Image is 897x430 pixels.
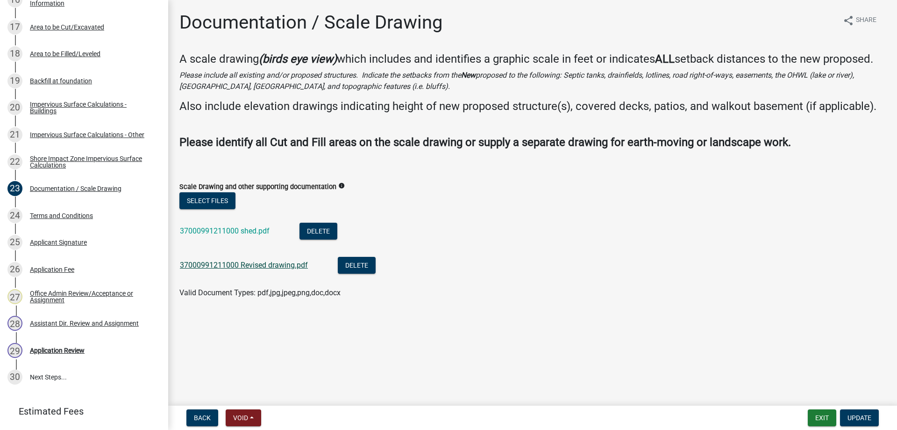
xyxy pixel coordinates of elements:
div: Applicant Signature [30,239,87,246]
i: share [843,15,854,26]
div: Terms and Conditions [30,212,93,219]
label: Scale Drawing and other supporting documentation [179,184,336,190]
div: Impervious Surface Calculations - Other [30,131,144,138]
div: 19 [7,73,22,88]
div: 18 [7,46,22,61]
button: Delete [338,257,376,274]
span: Valid Document Types: pdf,jpg,jpeg,png,doc,docx [179,288,341,297]
button: Update [840,409,879,426]
div: 29 [7,343,22,358]
div: Backfill at foundation [30,78,92,84]
div: Assistant Dir. Review and Assignment [30,320,139,327]
span: Void [233,414,248,422]
strong: New [461,71,476,80]
wm-modal-confirm: Delete Document [299,227,337,236]
div: 23 [7,181,22,196]
div: 17 [7,20,22,35]
strong: ALL [655,52,675,66]
div: Area to be Filled/Leveled [30,51,100,57]
h1: Documentation / Scale Drawing [179,11,442,34]
div: Shore Impact Zone Impervious Surface Calculations [30,155,153,168]
span: Share [856,15,876,26]
div: 30 [7,370,22,385]
div: 24 [7,208,22,223]
div: 26 [7,262,22,277]
div: Impervious Surface Calculations - Buildings [30,101,153,114]
div: Application Fee [30,266,74,273]
span: Back [194,414,211,422]
a: 37000991211000 Revised drawing.pdf [180,261,308,270]
div: Application Review [30,347,85,354]
div: 21 [7,127,22,142]
div: 22 [7,154,22,169]
button: shareShare [835,11,884,29]
strong: Please identify all Cut and Fill areas on the scale drawing or supply a separate drawing for eart... [179,136,791,149]
button: Delete [299,223,337,240]
button: Void [226,409,261,426]
button: Exit [808,409,836,426]
i: info [338,182,345,189]
a: Estimated Fees [7,402,153,421]
h4: Also include elevation drawings indicating height of new proposed structure(s), covered decks, pa... [179,100,886,113]
button: Select files [179,192,235,209]
button: Back [186,409,218,426]
div: 20 [7,100,22,115]
wm-modal-confirm: Delete Document [338,262,376,270]
div: Documentation / Scale Drawing [30,185,121,192]
span: Update [847,414,871,422]
i: Please include all existing and/or proposed structures. Indicate the setbacks from the proposed t... [179,71,854,91]
div: Area to be Cut/Excavated [30,24,104,30]
strong: (birds eye view) [259,52,337,66]
div: 25 [7,235,22,250]
div: 27 [7,289,22,304]
div: Office Admin Review/Acceptance or Assignment [30,290,153,303]
a: 37000991211000 shed.pdf [180,226,270,235]
h4: A scale drawing which includes and identifies a graphic scale in feet or indicates setback distan... [179,52,886,66]
div: 28 [7,316,22,331]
